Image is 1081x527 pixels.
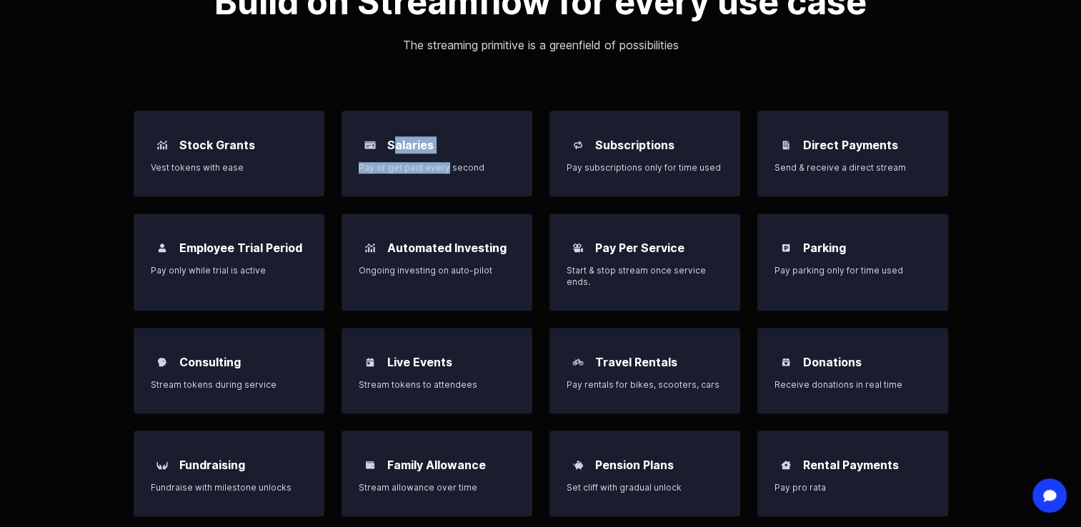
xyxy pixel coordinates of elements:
[362,353,379,371] img: Live Events
[567,162,723,174] p: Pay subscriptions only for time used
[567,265,723,288] p: Start & stop stream once service ends.
[567,379,723,391] p: Pay rentals for bikes, scooters, cars
[595,353,677,371] h3: Travel Rentals
[774,162,931,174] p: Send & receive a direct stream
[362,239,379,256] img: Automated Investing
[595,239,684,256] h3: Pay Per Service
[567,482,723,493] p: Set cliff with gradual unlock
[774,379,931,391] p: Receive donations in real time
[362,136,379,154] img: Salaries
[359,265,515,276] p: Ongoing investing on auto-pilot
[151,379,307,391] p: Stream tokens during service
[134,36,948,54] p: The streaming primitive is a greenfield of possibilities
[774,265,931,276] p: Pay parking only for time used
[595,456,674,473] h3: Pension Plans
[359,379,515,391] p: Stream tokens to attendees
[179,456,245,473] h3: Fundraising
[154,353,171,371] img: Consulting
[1032,478,1067,513] div: Open Intercom Messenger
[569,136,587,154] img: Subscriptions
[569,239,587,256] img: Pay Per Service
[569,353,587,371] img: Travel Rentals
[154,136,171,154] img: Stock Grants
[387,136,434,154] h3: Salaries
[154,239,171,256] img: Employee Trial Period
[569,456,587,473] img: Pension Plans
[151,162,307,174] p: Vest tokens with ease
[777,136,794,154] img: Direct Payments
[595,136,674,154] h3: Subscriptions
[803,456,899,473] h3: Rental Payments
[154,456,171,473] img: Fundraising
[387,239,507,256] h3: Automated Investing
[359,482,515,493] p: Stream allowance over time
[179,136,255,154] h3: Stock Grants
[803,353,862,371] h3: Donations
[777,239,794,256] img: Parking
[179,353,241,371] h3: Consulting
[777,353,794,371] img: Donations
[179,239,302,256] h3: Employee Trial Period
[387,456,486,473] h3: Family Allowance
[362,456,379,473] img: Family Allowance
[151,265,307,276] p: Pay only while trial is active
[359,162,515,174] p: Pay or get paid every second
[387,353,452,371] h3: Live Events
[777,456,794,473] img: Rental Payments
[774,482,931,493] p: Pay pro rata
[803,239,846,256] h3: Parking
[151,482,307,493] p: Fundraise with milestone unlocks
[803,136,898,154] h3: Direct Payments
